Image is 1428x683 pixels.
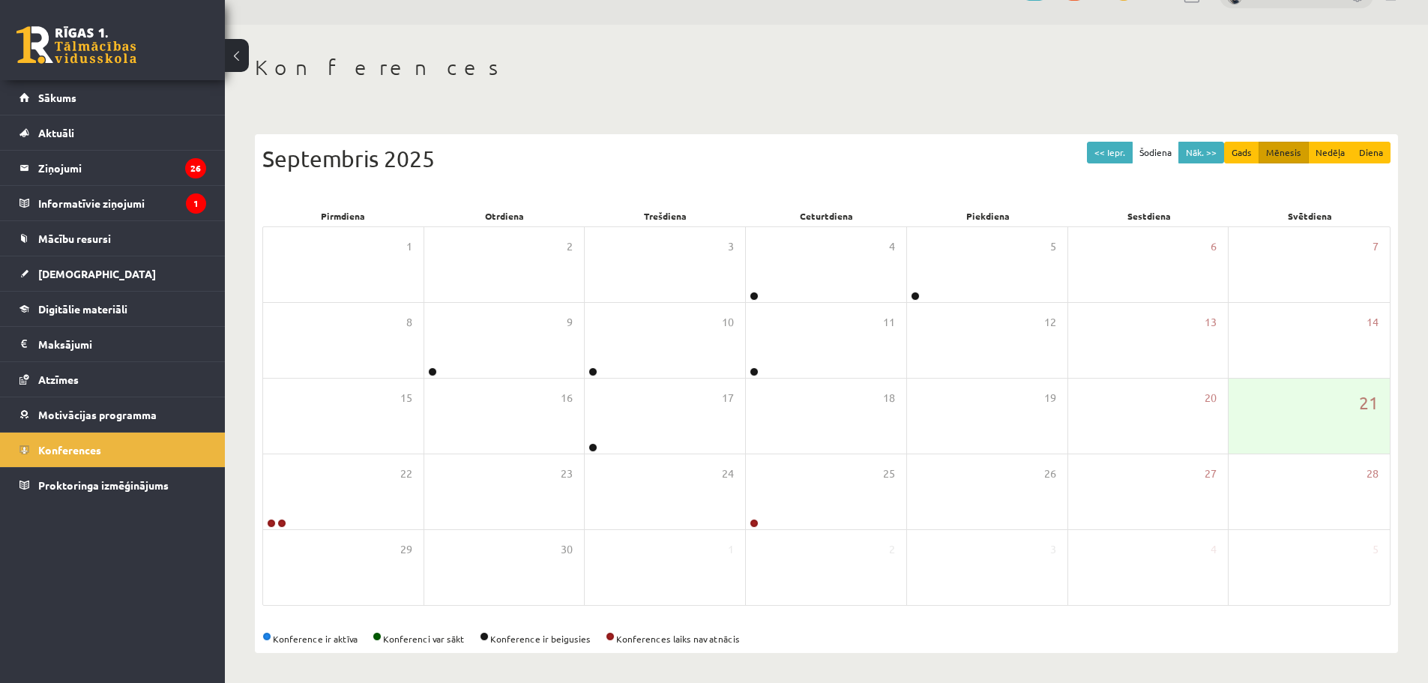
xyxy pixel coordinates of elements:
span: 9 [567,314,573,331]
span: 26 [1044,466,1056,482]
button: Mēnesis [1259,142,1309,163]
span: 16 [561,390,573,406]
a: Konferences [19,433,206,467]
span: 22 [400,466,412,482]
button: Šodiena [1132,142,1179,163]
a: Ziņojumi26 [19,151,206,185]
span: 14 [1367,314,1379,331]
span: 8 [406,314,412,331]
span: 20 [1205,390,1217,406]
span: 28 [1367,466,1379,482]
span: Konferences [38,443,101,457]
span: 6 [1211,238,1217,255]
button: Gads [1224,142,1259,163]
div: Konference ir aktīva Konferenci var sākt Konference ir beigusies Konferences laiks nav atnācis [262,632,1391,646]
a: Digitālie materiāli [19,292,206,326]
span: 13 [1205,314,1217,331]
span: 4 [1211,541,1217,558]
div: Svētdiena [1229,205,1391,226]
div: Sestdiena [1068,205,1229,226]
span: 3 [1050,541,1056,558]
span: [DEMOGRAPHIC_DATA] [38,267,156,280]
i: 26 [185,158,206,178]
button: Nāk. >> [1178,142,1224,163]
a: Rīgas 1. Tālmācības vidusskola [16,26,136,64]
div: Trešdiena [585,205,746,226]
span: Digitālie materiāli [38,302,127,316]
span: 1 [728,541,734,558]
span: 7 [1373,238,1379,255]
span: 3 [728,238,734,255]
div: Ceturtdiena [746,205,907,226]
legend: Ziņojumi [38,151,206,185]
div: Otrdiena [424,205,585,226]
span: Proktoringa izmēģinājums [38,478,169,492]
span: 11 [883,314,895,331]
span: Sākums [38,91,76,104]
button: Nedēļa [1308,142,1352,163]
span: 17 [722,390,734,406]
h1: Konferences [255,55,1398,80]
span: 2 [567,238,573,255]
span: 24 [722,466,734,482]
a: Aktuāli [19,115,206,150]
span: Aktuāli [38,126,74,139]
div: Piekdiena [907,205,1068,226]
i: 1 [186,193,206,214]
span: Motivācijas programma [38,408,157,421]
a: Proktoringa izmēģinājums [19,468,206,502]
a: Informatīvie ziņojumi1 [19,186,206,220]
span: 23 [561,466,573,482]
button: Diena [1352,142,1391,163]
a: [DEMOGRAPHIC_DATA] [19,256,206,291]
div: Septembris 2025 [262,142,1391,175]
span: 10 [722,314,734,331]
span: 18 [883,390,895,406]
span: 25 [883,466,895,482]
span: 5 [1373,541,1379,558]
span: 2 [889,541,895,558]
span: 27 [1205,466,1217,482]
a: Motivācijas programma [19,397,206,432]
span: 4 [889,238,895,255]
legend: Maksājumi [38,327,206,361]
a: Atzīmes [19,362,206,397]
span: 15 [400,390,412,406]
span: 19 [1044,390,1056,406]
a: Maksājumi [19,327,206,361]
div: Pirmdiena [262,205,424,226]
span: 1 [406,238,412,255]
a: Mācību resursi [19,221,206,256]
span: 21 [1359,390,1379,415]
span: Atzīmes [38,373,79,386]
span: 5 [1050,238,1056,255]
span: 12 [1044,314,1056,331]
legend: Informatīvie ziņojumi [38,186,206,220]
span: 30 [561,541,573,558]
span: Mācību resursi [38,232,111,245]
span: 29 [400,541,412,558]
a: Sākums [19,80,206,115]
button: << Iepr. [1087,142,1133,163]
